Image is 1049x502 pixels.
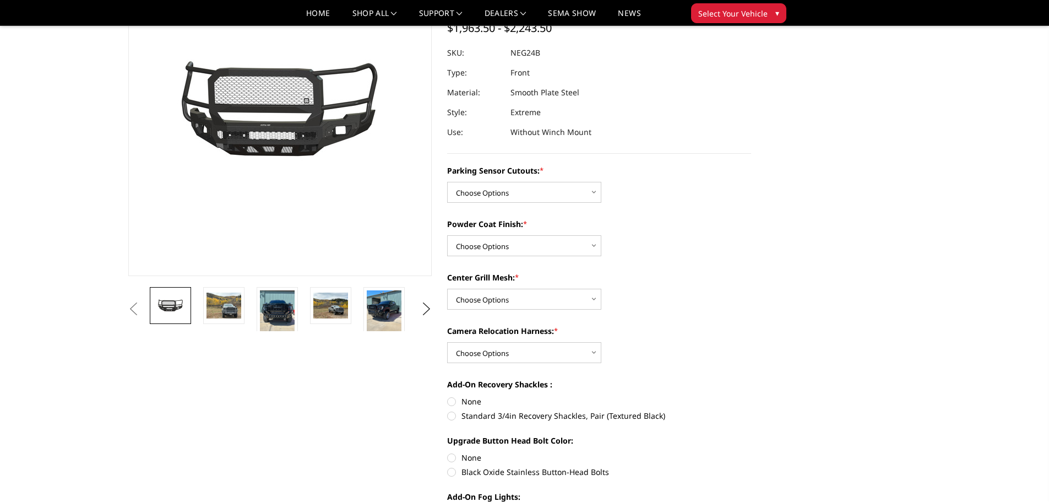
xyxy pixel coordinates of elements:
a: Dealers [485,9,526,25]
a: News [618,9,640,25]
a: shop all [352,9,397,25]
label: Parking Sensor Cutouts: [447,165,751,176]
img: 2024-2025 GMC 2500-3500 - Freedom Series - Extreme Front Bumper [206,293,241,319]
button: Next [418,301,434,317]
dt: Type: [447,63,502,83]
dd: Smooth Plate Steel [510,83,579,102]
a: Home [306,9,330,25]
span: $1,963.50 - $2,243.50 [447,20,552,35]
label: None [447,396,751,407]
dd: Without Winch Mount [510,122,591,142]
dd: Front [510,63,530,83]
dt: Use: [447,122,502,142]
dt: Material: [447,83,502,102]
button: Select Your Vehicle [691,3,786,23]
label: None [447,452,751,463]
dd: Extreme [510,102,541,122]
label: Camera Relocation Harness: [447,325,751,337]
label: Add-On Recovery Shackles : [447,379,751,390]
dd: NEG24B [510,43,540,63]
label: Center Grill Mesh: [447,272,751,283]
a: Support [419,9,463,25]
dt: SKU: [447,43,502,63]
iframe: Chat Widget [994,449,1049,502]
label: Powder Coat Finish: [447,218,751,230]
img: 2024-2025 GMC 2500-3500 - Freedom Series - Extreme Front Bumper [260,290,295,337]
label: Black Oxide Stainless Button-Head Bolts [447,466,751,478]
button: Previous [126,301,142,317]
img: 2024-2025 GMC 2500-3500 - Freedom Series - Extreme Front Bumper [367,290,401,337]
span: Select Your Vehicle [698,8,768,19]
span: ▾ [775,7,779,19]
img: 2024-2025 GMC 2500-3500 - Freedom Series - Extreme Front Bumper [153,298,188,314]
dt: Style: [447,102,502,122]
label: Standard 3/4in Recovery Shackles, Pair (Textured Black) [447,410,751,422]
a: SEMA Show [548,9,596,25]
label: Upgrade Button Head Bolt Color: [447,435,751,446]
img: 2024-2025 GMC 2500-3500 - Freedom Series - Extreme Front Bumper [313,293,348,319]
